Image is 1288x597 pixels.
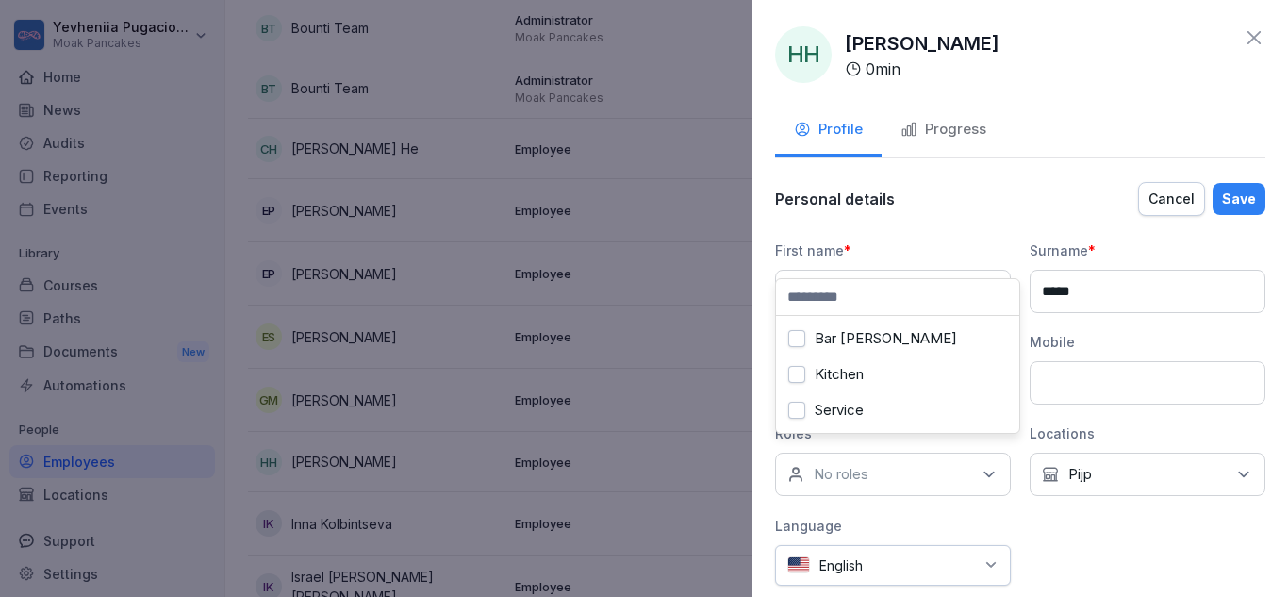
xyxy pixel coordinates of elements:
[1148,189,1195,209] div: Cancel
[794,119,863,141] div: Profile
[1030,423,1265,443] div: Locations
[1030,240,1265,260] div: Surname
[1068,465,1092,484] p: Pijp
[787,556,810,574] img: us.svg
[775,106,882,157] button: Profile
[775,240,1011,260] div: First name
[775,545,1011,586] div: English
[775,516,1011,536] div: Language
[1213,183,1265,215] button: Save
[814,465,868,484] p: No roles
[845,29,999,58] p: [PERSON_NAME]
[1030,332,1265,352] div: Mobile
[900,119,986,141] div: Progress
[815,402,864,419] label: Service
[815,330,957,347] label: Bar [PERSON_NAME]
[775,26,832,83] div: HH
[1138,182,1205,216] button: Cancel
[815,366,864,383] label: Kitchen
[1222,189,1256,209] div: Save
[775,190,895,208] p: Personal details
[882,106,1005,157] button: Progress
[866,58,900,80] p: 0 min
